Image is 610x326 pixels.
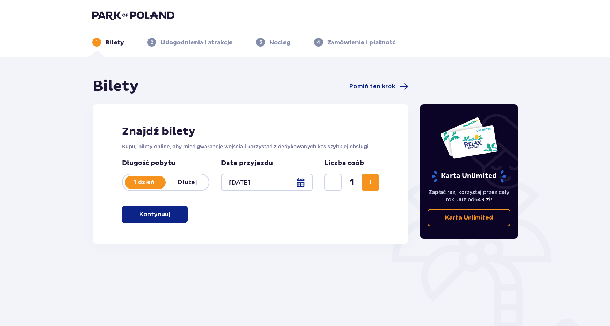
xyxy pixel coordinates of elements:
p: Liczba osób [324,159,364,168]
span: 1 [343,177,360,188]
p: 2 [151,39,153,46]
p: Kontynuuj [139,210,170,218]
button: Zmniejsz [324,174,342,191]
p: Kupuj bilety online, aby mieć gwarancję wejścia i korzystać z dedykowanych kas szybkiej obsługi. [122,143,379,150]
button: Zwiększ [362,174,379,191]
img: Park of Poland logo [92,10,174,20]
p: Zapłać raz, korzystaj przez cały rok. Już od ! [428,189,511,203]
p: 3 [259,39,262,46]
p: Nocleg [269,39,291,47]
p: Karta Unlimited [431,170,507,183]
p: Data przyjazdu [221,159,273,168]
p: 1 dzień [123,178,166,186]
p: Zamówienie i płatność [327,39,395,47]
div: 3Nocleg [256,38,291,47]
p: 1 [96,39,98,46]
p: Udogodnienia i atrakcje [161,39,233,47]
h2: Znajdź bilety [122,125,379,139]
span: Pomiń ten krok [349,82,395,90]
div: 1Bilety [92,38,124,47]
p: 4 [317,39,320,46]
a: Karta Unlimited [428,209,511,226]
span: 649 zł [474,197,491,202]
p: Dłużej [166,178,209,186]
h1: Bilety [93,77,139,96]
button: Kontynuuj [122,206,188,223]
p: Bilety [105,39,124,47]
p: Długość pobytu [122,159,209,168]
p: Karta Unlimited [445,214,493,222]
div: 4Zamówienie i płatność [314,38,395,47]
img: Dwie karty całoroczne do Suntago z napisem 'UNLIMITED RELAX', na białym tle z tropikalnymi liśćmi... [440,117,498,159]
a: Pomiń ten krok [349,82,408,91]
div: 2Udogodnienia i atrakcje [147,38,233,47]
